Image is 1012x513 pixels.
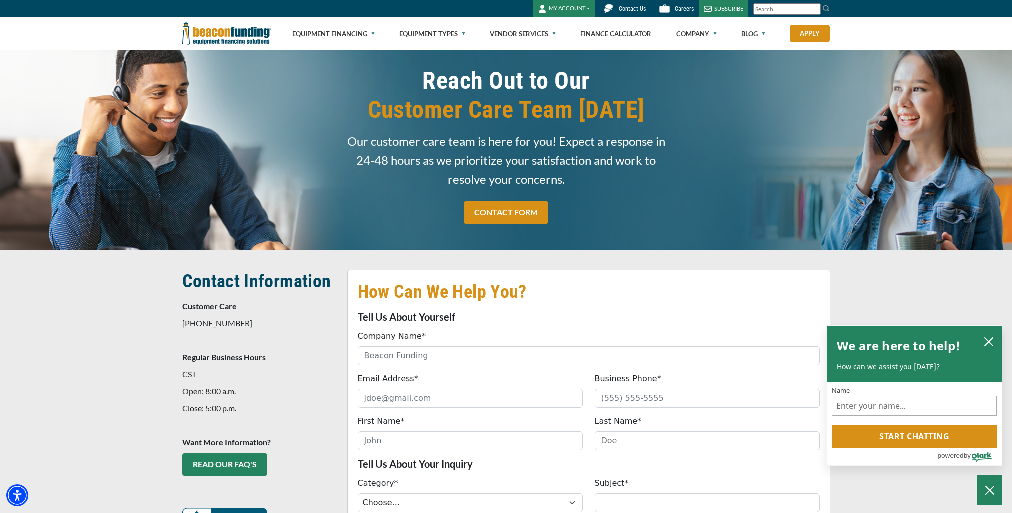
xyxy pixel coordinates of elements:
[464,201,548,224] a: CONTACT FORM
[6,484,28,506] div: Accessibility Menu
[619,5,646,12] span: Contact Us
[182,385,335,397] p: Open: 8:00 a.m.
[182,453,267,476] a: READ OUR FAQ's - open in a new tab
[490,18,556,50] a: Vendor Services
[981,334,997,348] button: close chatbox
[292,18,375,50] a: Equipment Financing
[937,448,1002,465] a: Powered by Olark
[358,415,405,427] label: First Name*
[358,311,820,323] p: Tell Us About Yourself
[182,402,335,414] p: Close: 5:00 p.m.
[595,477,629,489] label: Subject*
[595,415,642,427] label: Last Name*
[399,18,465,50] a: Equipment Types
[595,431,820,450] input: Doe
[182,437,271,447] strong: Want More Information?
[182,317,335,329] p: [PHONE_NUMBER]
[358,346,820,365] input: Beacon Funding
[595,373,661,385] label: Business Phone*
[358,431,583,450] input: John
[675,5,694,12] span: Careers
[347,132,665,189] span: Our customer care team is here for you! Expect a response in 24-48 hours as we prioritize your sa...
[182,368,335,380] p: CST
[358,373,418,385] label: Email Address*
[182,17,271,50] img: Beacon Funding Corporation logo
[741,18,765,50] a: Blog
[358,389,583,408] input: jdoe@gmail.com
[580,18,651,50] a: Finance Calculator
[358,280,820,303] h2: How Can We Help You?
[832,425,997,448] button: Start chatting
[937,449,963,462] span: powered
[977,475,1002,505] button: Close Chatbox
[182,352,266,362] strong: Regular Business Hours
[358,477,398,489] label: Category*
[790,25,830,42] a: Apply
[832,396,997,416] input: Name
[837,362,992,372] p: How can we assist you [DATE]?
[595,389,820,408] input: (555) 555-5555
[347,95,665,124] span: Customer Care Team [DATE]
[964,449,971,462] span: by
[347,66,665,124] h1: Reach Out to Our
[822,4,830,12] img: Search
[182,270,335,293] h2: Contact Information
[837,336,960,356] h2: We are here to help!
[810,5,818,13] a: Clear search text
[182,301,237,311] strong: Customer Care
[358,330,426,342] label: Company Name*
[358,458,820,470] p: Tell Us About Your Inquiry
[826,325,1002,466] div: olark chatbox
[832,387,997,394] label: Name
[753,3,821,15] input: Search
[676,18,717,50] a: Company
